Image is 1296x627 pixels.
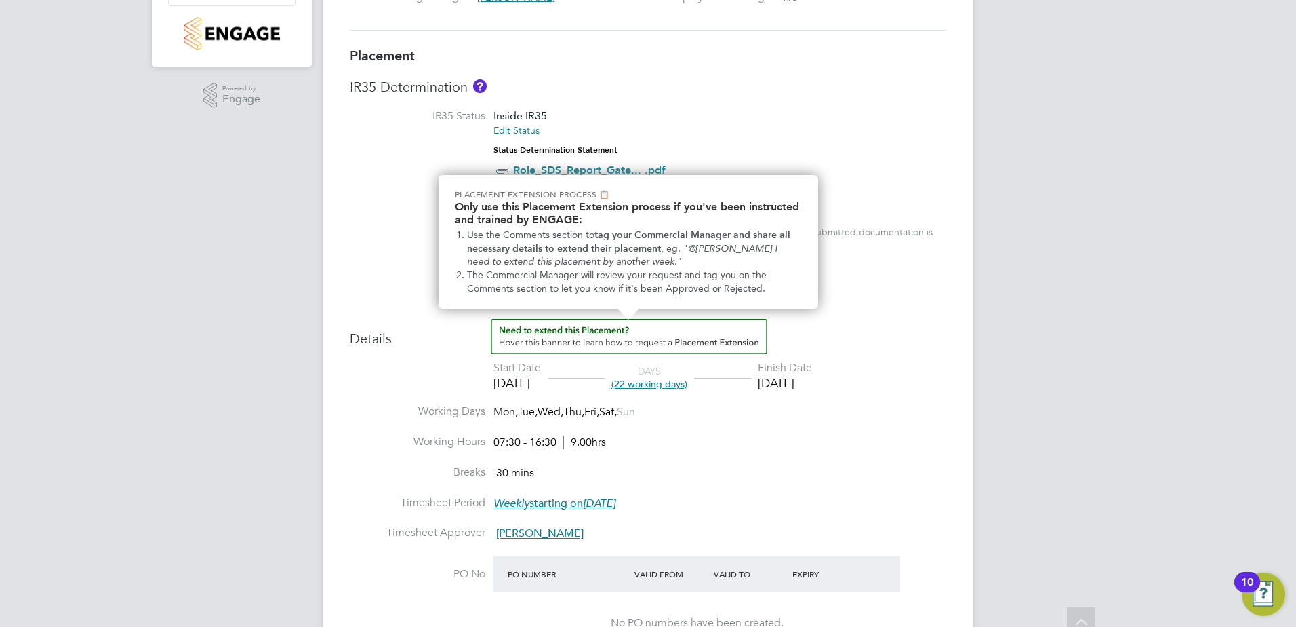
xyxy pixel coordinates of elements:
span: Thu, [563,405,584,419]
label: IR35 Status [350,109,485,123]
label: Working Hours [350,435,485,449]
label: Timesheet Approver [350,526,485,540]
div: 10 [1241,582,1253,600]
span: Sat, [599,405,617,419]
span: Mon, [493,405,518,419]
div: Start Date [493,361,541,375]
button: About IR35 [473,79,487,93]
span: starting on [493,497,615,510]
div: Expiry [789,562,868,586]
div: [DATE] [758,375,812,391]
em: [DATE] [583,497,615,510]
div: PO Number [504,562,631,586]
a: Go to home page [168,17,296,50]
p: Placement Extension Process 📋 [455,189,802,200]
a: Role_SDS_Report_Gate... .pdf [513,164,666,176]
span: Engage [222,94,260,105]
span: Inside IR35 [493,109,547,122]
em: @[PERSON_NAME] I need to extend this placement by another week. [467,243,780,268]
div: DAYS [605,365,694,389]
span: Sun [617,405,635,419]
span: 9.00hrs [563,436,606,449]
strong: Status Determination Statement [493,145,617,155]
span: Use the Comments section to [467,229,594,241]
span: (22 working days) [611,378,687,390]
label: PO No [350,567,485,582]
label: Timesheet Period [350,496,485,510]
span: Tue, [518,405,538,419]
button: Open Resource Center, 10 new notifications [1242,573,1285,616]
span: " [677,256,682,267]
label: Breaks [350,465,485,480]
span: Wed, [538,405,563,419]
div: Need to extend this Placement? Hover this banner. [439,175,818,309]
span: Powered by [222,83,260,94]
h2: Only use this Placement Extension process if you've been instructed and trained by ENGAGE: [455,200,802,226]
strong: tag your Commercial Manager and share all necessary details to extend their placement [467,229,793,254]
div: Valid From [631,562,710,586]
span: 30 mins [496,466,534,480]
img: countryside-properties-logo-retina.png [184,17,279,50]
h3: IR35 Determination [350,78,946,96]
div: Valid To [710,562,790,586]
div: Finish Date [758,361,812,375]
div: 07:30 - 16:30 [493,436,606,450]
label: Working Days [350,404,485,419]
span: Fri, [584,405,599,419]
li: The Commercial Manager will review your request and tag you on the Comments section to let you kn... [467,269,802,295]
em: Weekly [493,497,529,510]
b: Placement [350,47,415,64]
span: , eg. " [661,243,688,254]
a: Edit Status [493,124,540,136]
div: [DATE] [493,375,541,391]
label: IR35 Risk [350,193,485,208]
span: [PERSON_NAME] [496,527,584,541]
h3: Details [350,319,946,347]
button: How to extend a Placement? [491,319,767,354]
